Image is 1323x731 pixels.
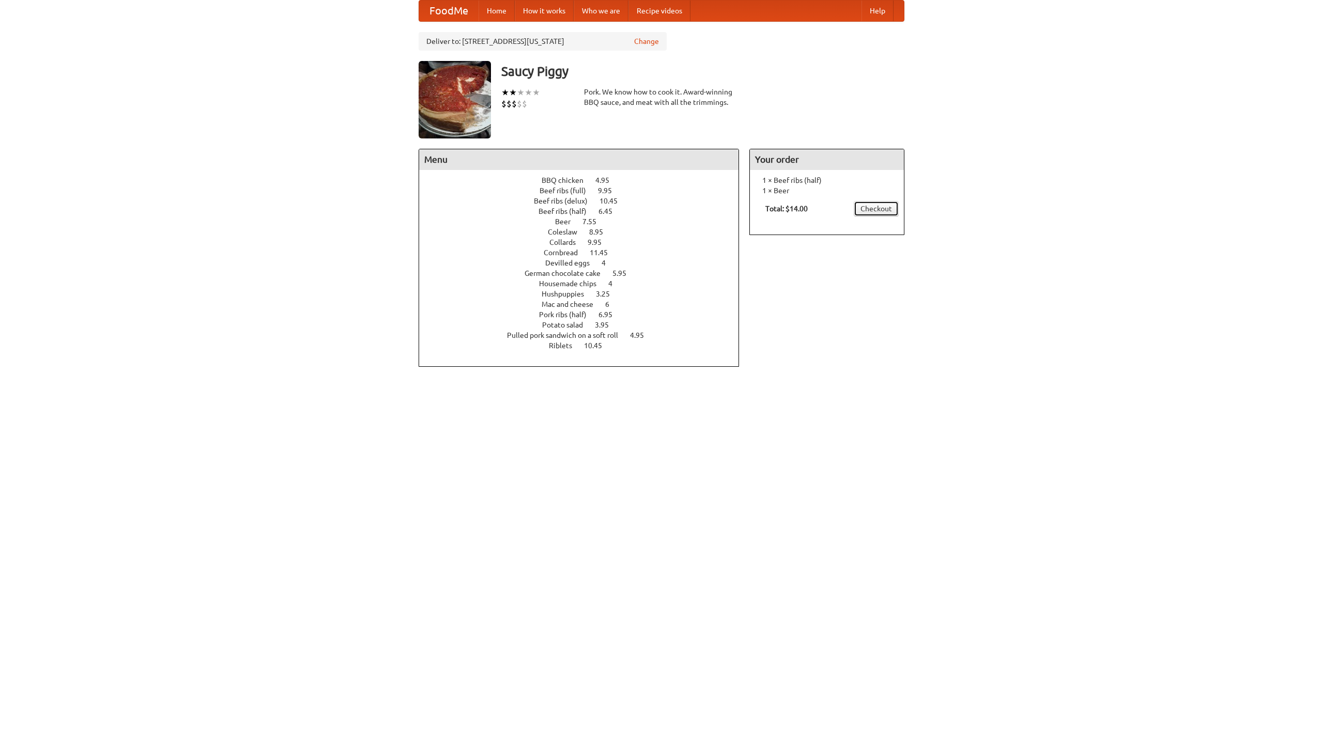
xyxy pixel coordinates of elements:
a: Home [479,1,515,21]
span: Beef ribs (half) [539,207,597,215]
span: BBQ chicken [542,176,594,184]
span: 10.45 [599,197,628,205]
a: Beef ribs (delux) 10.45 [534,197,637,205]
span: 6 [605,300,620,308]
li: $ [501,98,506,110]
a: Recipe videos [628,1,690,21]
a: Coleslaw 8.95 [548,228,622,236]
span: 4.95 [595,176,620,184]
span: 3.25 [596,290,620,298]
span: 5.95 [612,269,637,277]
h3: Saucy Piggy [501,61,904,82]
span: 3.95 [595,321,619,329]
a: Help [862,1,894,21]
a: Hushpuppies 3.25 [542,290,629,298]
a: Pulled pork sandwich on a soft roll 4.95 [507,331,663,339]
li: $ [522,98,527,110]
a: German chocolate cake 5.95 [525,269,645,277]
li: ★ [517,87,525,98]
li: 1 × Beef ribs (half) [755,175,899,185]
a: BBQ chicken 4.95 [542,176,628,184]
span: 4.95 [630,331,654,339]
span: Housemade chips [539,279,607,288]
div: Deliver to: [STREET_ADDRESS][US_STATE] [419,32,667,51]
span: Coleslaw [548,228,588,236]
a: How it works [515,1,574,21]
span: Beef ribs (full) [540,186,596,195]
li: ★ [509,87,517,98]
li: ★ [525,87,532,98]
span: 9.95 [598,186,622,195]
span: 6.95 [598,310,623,319]
span: Cornbread [544,248,588,257]
span: Pulled pork sandwich on a soft roll [507,331,628,339]
li: $ [506,98,512,110]
a: Devilled eggs 4 [545,259,625,267]
li: ★ [501,87,509,98]
a: Beef ribs (full) 9.95 [540,186,631,195]
a: Riblets 10.45 [549,341,621,350]
img: angular.jpg [419,61,491,138]
li: $ [512,98,517,110]
a: FoodMe [419,1,479,21]
b: Total: $14.00 [765,205,808,213]
h4: Your order [750,149,904,170]
div: Pork. We know how to cook it. Award-winning BBQ sauce, and meat with all the trimmings. [584,87,739,107]
span: Potato salad [542,321,593,329]
span: German chocolate cake [525,269,611,277]
a: Beer 7.55 [555,217,616,226]
span: 10.45 [584,341,612,350]
span: 11.45 [590,248,618,257]
span: 8.95 [589,228,613,236]
a: Cornbread 11.45 [544,248,627,257]
span: Devilled eggs [545,259,600,267]
h4: Menu [419,149,739,170]
span: Riblets [549,341,582,350]
span: 4 [602,259,616,267]
a: Potato salad 3.95 [542,321,628,329]
a: Change [634,36,659,46]
a: Checkout [854,201,899,216]
span: 6.45 [598,207,623,215]
li: 1 × Beer [755,185,899,196]
a: Housemade chips 4 [539,279,632,288]
a: Mac and cheese 6 [542,300,628,308]
span: Beer [555,217,581,226]
a: Who we are [574,1,628,21]
span: Collards [549,238,586,246]
span: Beef ribs (delux) [534,197,598,205]
span: 9.95 [588,238,612,246]
span: Mac and cheese [542,300,604,308]
span: 7.55 [582,217,607,226]
a: Collards 9.95 [549,238,621,246]
li: ★ [532,87,540,98]
span: Hushpuppies [542,290,594,298]
li: $ [517,98,522,110]
span: 4 [608,279,623,288]
span: Pork ribs (half) [539,310,597,319]
a: Beef ribs (half) 6.45 [539,207,632,215]
a: Pork ribs (half) 6.95 [539,310,632,319]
